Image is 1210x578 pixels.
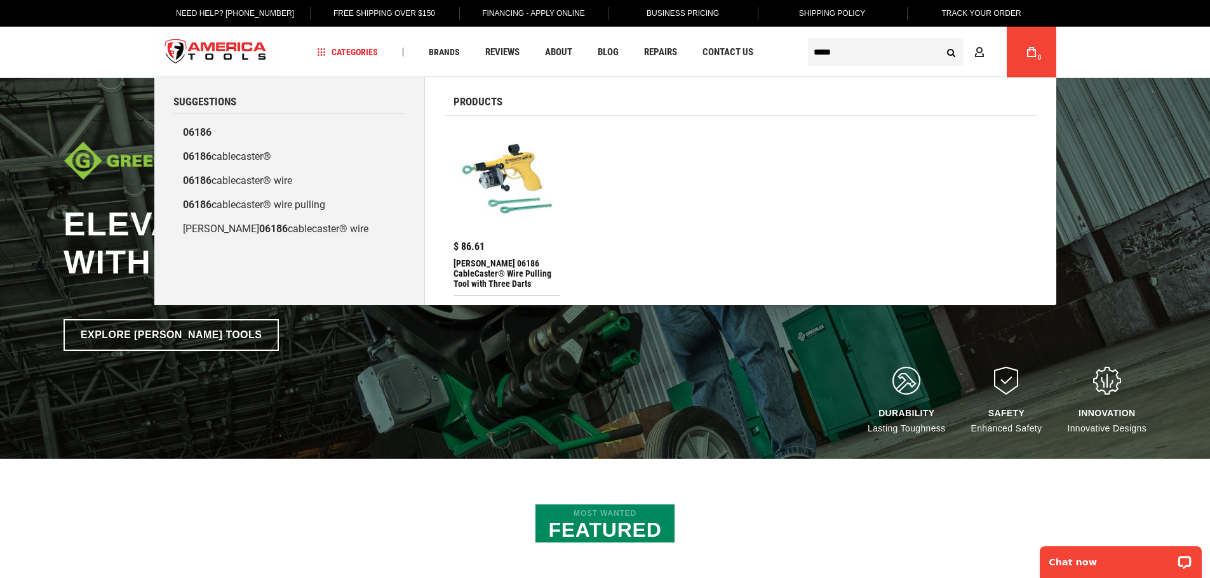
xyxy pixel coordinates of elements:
a: 06186cablecaster® [173,145,405,169]
b: 06186 [259,223,288,235]
div: Lasting Toughness [868,408,945,433]
b: 06186 [183,174,212,187]
span: Shipping Policy [799,9,866,18]
b: 06186 [183,126,212,138]
a: store logo [154,29,278,76]
a: GREENLEE 06186 CableCaster® Wire Pulling Tool with Three Darts $ 86.61 [PERSON_NAME] 06186 CableC... [454,125,561,295]
a: Brands [423,44,466,61]
a: 06186cablecaster® wire [173,169,405,193]
img: GREENLEE 06186 CableCaster® Wire Pulling Tool with Three Darts [460,131,555,226]
a: 0 [1019,27,1044,77]
a: 06186 [173,121,405,145]
span: Contact Us [702,48,753,57]
button: Search [939,40,964,64]
span: About [545,48,572,57]
div: GREENLEE 06186 CableCaster® Wire Pulling Tool with Three Darts [454,258,561,289]
b: 06186 [183,199,212,211]
div: Enhanced Safety [971,408,1042,433]
b: 06186 [183,150,212,162]
a: Categories [311,44,384,61]
span: Categories [317,48,378,56]
img: Diablo logo [64,141,203,180]
h2: Featured [535,504,674,542]
span: Blog [598,48,619,57]
a: 06186cablecaster® wire pulling [173,193,405,217]
span: 0 [1038,54,1042,61]
a: Contact Us [697,44,759,61]
a: [PERSON_NAME]06186cablecaster® wire [173,217,405,241]
span: Most Wanted [548,509,661,518]
img: America Tools [154,29,278,76]
a: Explore [PERSON_NAME] Tools [64,319,279,351]
a: Repairs [638,44,683,61]
div: Innovative Designs [1067,408,1146,433]
a: Blog [592,44,624,61]
span: Products [454,96,502,107]
span: Reviews [485,48,520,57]
h1: Elevate Your Work with [PERSON_NAME] [64,205,635,281]
span: $ 86.61 [454,242,485,252]
a: Reviews [480,44,525,61]
iframe: LiveChat chat widget [1032,538,1210,578]
div: Innovation [1067,408,1146,418]
span: Repairs [644,48,677,57]
span: Suggestions [173,96,236,107]
div: Safety [971,408,1042,418]
span: Brands [429,48,460,56]
div: DURABILITY [868,408,945,418]
a: About [539,44,578,61]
